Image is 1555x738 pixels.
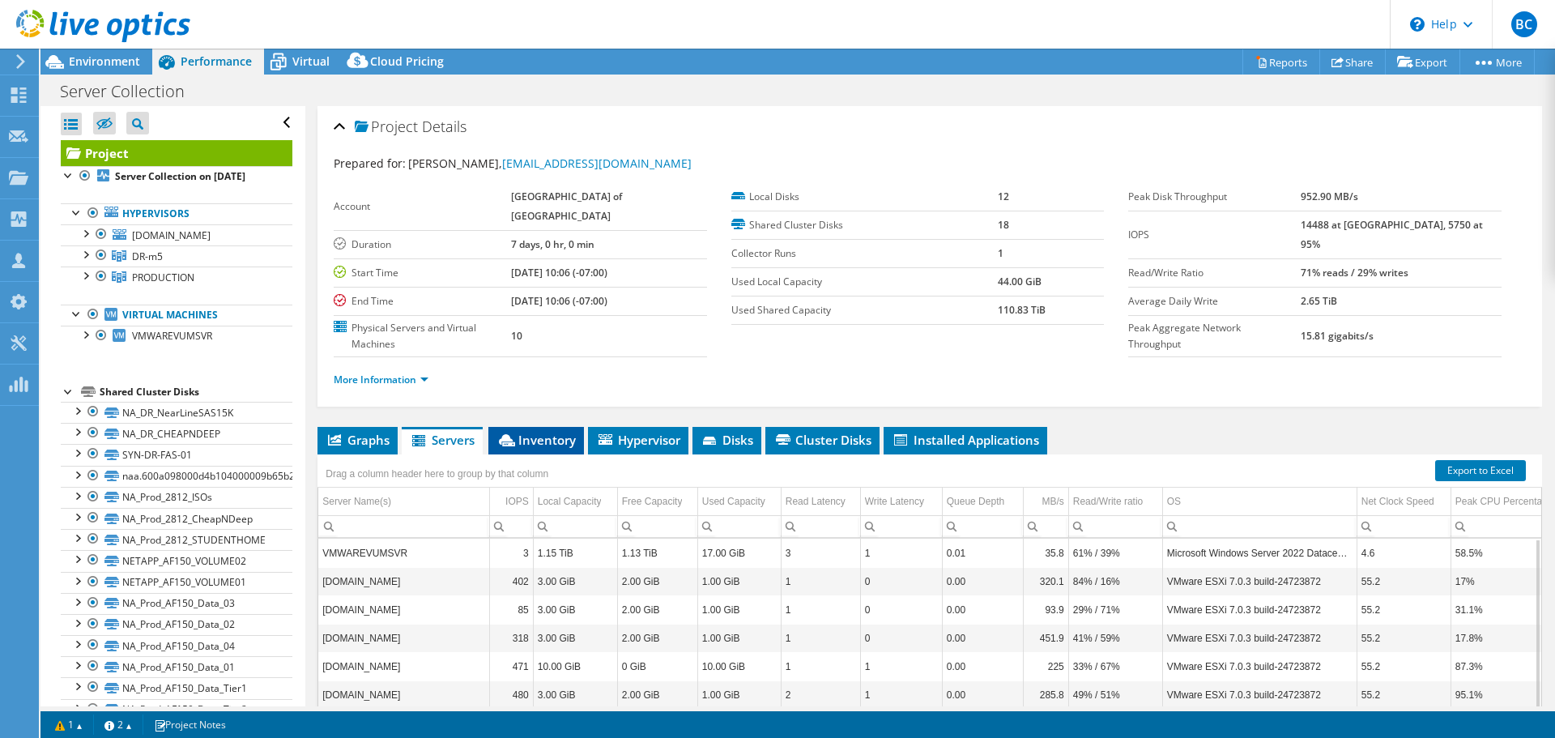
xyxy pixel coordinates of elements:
label: Physical Servers and Virtual Machines [334,320,511,352]
td: Column Write Latency, Value 0 [860,567,942,595]
label: Prepared for: [334,156,406,171]
td: Column Read Latency, Value 1 [781,624,860,652]
a: Project [61,140,292,166]
a: NETAPP_AF150_VOLUME02 [61,550,292,571]
td: Column Queue Depth, Value 0.01 [942,539,1023,567]
td: Column Read/Write ratio, Filter cell [1068,515,1162,537]
a: NA_Prod_2812_ISOs [61,487,292,508]
div: Peak CPU Percentage [1455,492,1553,511]
b: [DATE] 10:06 (-07:00) [511,294,607,308]
td: Column Used Capacity, Value 1.00 GiB [697,624,781,652]
span: Servers [410,432,475,448]
td: Column Net Clock Speed, Value 55.2 [1357,567,1451,595]
td: Column MB/s, Value 451.9 [1023,624,1068,652]
td: Server Name(s) Column [318,488,489,516]
span: Virtual [292,53,330,69]
a: [EMAIL_ADDRESS][DOMAIN_NAME] [502,156,692,171]
td: Column Used Capacity, Value 10.00 GiB [697,652,781,680]
b: Server Collection on [DATE] [115,169,245,183]
td: Column MB/s, Value 320.1 [1023,567,1068,595]
td: Column Used Capacity, Value 1.00 GiB [697,567,781,595]
a: Share [1319,49,1386,75]
td: Column Net Clock Speed, Value 55.2 [1357,652,1451,680]
td: Column IOPS, Value 480 [489,680,533,709]
label: Peak Aggregate Network Throughput [1128,320,1301,352]
td: Column Local Capacity, Value 10.00 GiB [533,652,617,680]
span: Cloud Pricing [370,53,444,69]
td: Column Read Latency, Value 1 [781,652,860,680]
span: Installed Applications [892,432,1039,448]
div: Used Capacity [702,492,765,511]
div: Queue Depth [947,492,1004,511]
span: Graphs [326,432,390,448]
div: Drag a column header here to group by that column [322,463,552,485]
td: Column Server Name(s), Value pike-prod-esx-04.pike.k12.in.us [318,680,489,709]
svg: \n [1410,17,1425,32]
td: Column Used Capacity, Filter cell [697,515,781,537]
td: Column Server Name(s), Value pike-prod-esx-05.pike.k12.in.us [318,652,489,680]
a: NA_Prod_AF150_Data_01 [61,656,292,677]
a: 2 [93,715,143,735]
td: Column Local Capacity, Value 3.00 GiB [533,595,617,624]
td: Column IOPS, Value 471 [489,652,533,680]
span: Project [355,119,418,135]
span: Details [422,117,466,136]
td: Column Free Capacity, Filter cell [617,515,697,537]
a: 1 [44,715,94,735]
a: NA_DR_CHEAPNDEEP [61,423,292,444]
b: 1 [998,246,1003,260]
td: Column MB/s, Value 35.8 [1023,539,1068,567]
td: Column MB/s, Filter cell [1023,515,1068,537]
b: [DATE] 10:06 (-07:00) [511,266,607,279]
td: Column Local Capacity, Value 3.00 GiB [533,624,617,652]
a: NA_Prod_2812_STUDENTHOME [61,529,292,550]
a: Hypervisors [61,203,292,224]
label: Average Daily Write [1128,293,1301,309]
td: Column IOPS, Value 318 [489,624,533,652]
td: Column IOPS, Value 3 [489,539,533,567]
td: Column Local Capacity, Value 3.00 GiB [533,680,617,709]
div: OS [1167,492,1181,511]
a: NA_Prod_AF150_Data_04 [61,635,292,656]
td: Column Read Latency, Value 3 [781,539,860,567]
a: NA_Prod_AF150_Data_Tier1 [61,677,292,698]
label: Collector Runs [731,245,998,262]
div: Free Capacity [622,492,683,511]
div: Write Latency [865,492,924,511]
label: End Time [334,293,511,309]
a: VMWAREVUMSVR [61,326,292,347]
td: Column Net Clock Speed, Filter cell [1357,515,1451,537]
td: Column OS, Value VMware ESXi 7.0.3 build-24723872 [1162,567,1357,595]
td: Column OS, Filter cell [1162,515,1357,537]
b: [GEOGRAPHIC_DATA] of [GEOGRAPHIC_DATA] [511,190,622,223]
td: Column Read/Write ratio, Value 61% / 39% [1068,539,1162,567]
td: Column Queue Depth, Value 0.00 [942,567,1023,595]
a: Reports [1242,49,1320,75]
td: Column Read/Write ratio, Value 49% / 51% [1068,680,1162,709]
td: Column MB/s, Value 225 [1023,652,1068,680]
div: Net Clock Speed [1361,492,1434,511]
td: Column Local Capacity, Value 3.00 GiB [533,567,617,595]
b: 12 [998,190,1009,203]
a: NA_Prod_AF150_Data_02 [61,614,292,635]
td: Column Free Capacity, Value 2.00 GiB [617,595,697,624]
a: [DOMAIN_NAME] [61,224,292,245]
td: Column IOPS, Value 85 [489,595,533,624]
span: VMWAREVUMSVR [132,329,212,343]
b: 7 days, 0 hr, 0 min [511,237,594,251]
span: BC [1511,11,1537,37]
td: Column Read/Write ratio, Value 33% / 67% [1068,652,1162,680]
td: Column Free Capacity, Value 0 GiB [617,652,697,680]
h1: Server Collection [53,83,210,100]
b: 44.00 GiB [998,275,1042,288]
td: Column Server Name(s), Value VMWAREVUMSVR [318,539,489,567]
td: Column OS, Value VMware ESXi 7.0.3 build-24723872 [1162,595,1357,624]
a: PRODUCTION [61,267,292,288]
label: Local Disks [731,189,998,205]
td: Column Server Name(s), Value pike-dr-esx-01.pike.k12.in.us [318,624,489,652]
a: NA_Prod_AF150_Data_Tier2 [61,699,292,720]
a: Export to Excel [1435,460,1526,481]
td: Column Write Latency, Filter cell [860,515,942,537]
div: Local Capacity [538,492,602,511]
td: Write Latency Column [860,488,942,516]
